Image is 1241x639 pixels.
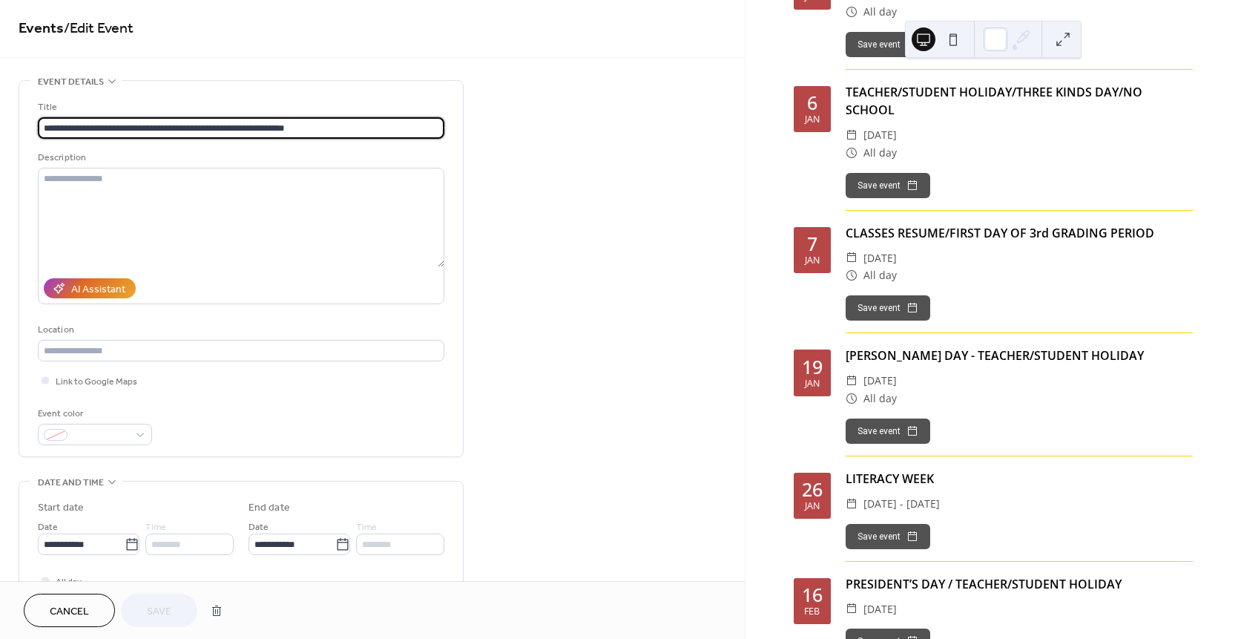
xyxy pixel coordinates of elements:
span: / Edit Event [64,14,134,43]
div: LITERACY WEEK [846,470,1193,488]
span: [DATE] [863,372,897,390]
button: Save event [846,524,930,549]
div: 16 [802,586,823,604]
div: AI Assistant [71,282,125,298]
div: CLASSES RESUME/FIRST DAY OF 3rd GRADING PERIOD [846,224,1193,242]
div: Location [38,322,441,338]
span: Date [38,520,58,535]
span: Cancel [50,604,89,620]
div: Title [38,99,441,115]
button: Save event [846,32,930,57]
a: Events [19,14,64,43]
div: ​ [846,144,857,162]
div: ​ [846,249,857,267]
div: Jan [805,115,820,125]
span: All day [56,574,82,590]
button: Save event [846,173,930,198]
div: 19 [802,358,823,376]
span: [DATE] [863,600,897,618]
div: TEACHER/STUDENT HOLIDAY/THREE KINDS DAY/NO SCHOOL [846,83,1193,119]
span: Event details [38,74,104,90]
div: ​ [846,372,857,390]
div: Feb [804,607,820,617]
div: PRESIDENT’S DAY / TEACHER/STUDENT HOLIDAY [846,575,1193,593]
div: 7 [807,235,817,253]
div: [PERSON_NAME] DAY - TEACHER/STUDENT HOLIDAY [846,347,1193,364]
div: Jan [805,379,820,389]
div: Jan [805,256,820,266]
div: ​ [846,600,857,618]
div: ​ [846,126,857,144]
span: All day [863,390,897,407]
div: Start date [38,500,84,516]
span: All day [863,3,897,21]
span: Date and time [38,475,104,491]
button: Save event [846,295,930,321]
div: ​ [846,3,857,21]
span: Date [248,520,269,535]
span: [DATE] [863,126,897,144]
div: ​ [846,266,857,284]
button: AI Assistant [44,278,136,298]
div: Event color [38,406,149,422]
div: ​ [846,495,857,513]
button: Save event [846,419,930,444]
div: Description [38,150,441,166]
div: 26 [802,480,823,499]
div: Jan [805,502,820,511]
span: [DATE] - [DATE] [863,495,940,513]
span: [DATE] [863,249,897,267]
span: Time [356,520,377,535]
div: 6 [807,94,817,112]
div: End date [248,500,290,516]
button: Cancel [24,594,115,627]
span: Link to Google Maps [56,374,137,390]
div: ​ [846,390,857,407]
span: All day [863,266,897,284]
span: All day [863,144,897,162]
span: Time [145,520,166,535]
